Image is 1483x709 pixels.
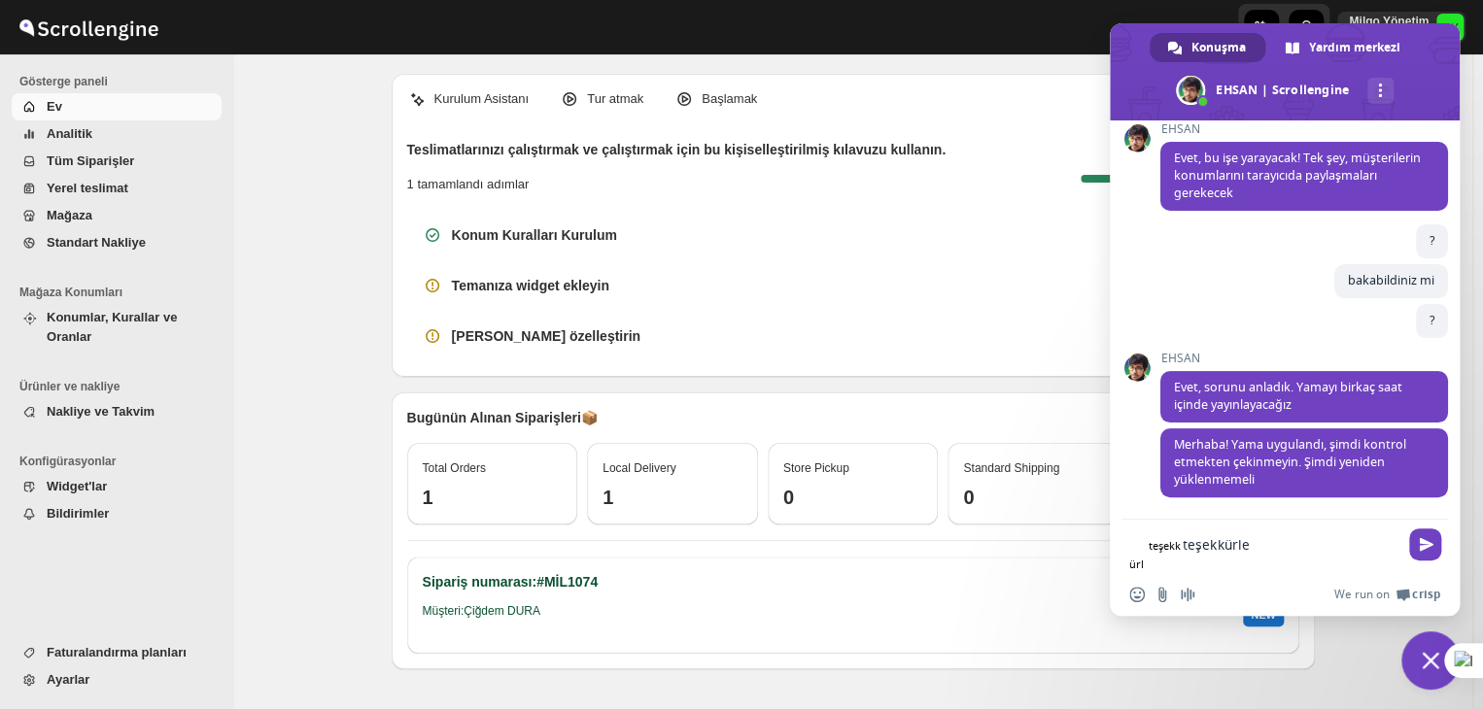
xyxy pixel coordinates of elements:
[1174,379,1402,413] span: Evet, sorunu anladık. Yamayı birkaç saat içinde yayınlayacağız
[47,126,92,141] span: Analitik
[1191,33,1246,62] span: Konuşma
[47,235,146,250] span: Standart Nakliye
[1337,12,1466,43] button: User menu
[12,148,222,175] button: Tüm Siparişler
[783,461,849,475] span: Store Pickup
[1180,587,1195,602] span: Sesli mesaj kaydetme
[783,486,923,509] h3: 0
[12,666,222,693] button: Ayarlar
[12,500,222,527] button: Bildirimler
[423,572,599,591] h2: Sipariş numarası: #MİL1074
[1436,14,1464,41] span: Milgo Yönetim
[1129,587,1145,602] span: Emoji ekle
[1367,78,1394,104] div: Daha fazla kanal
[452,276,609,295] h3: Temanıza widget ekleyin
[16,3,161,51] img: ScrollEngine
[603,486,742,509] h3: 1
[19,379,224,394] span: Ürünler ve nakliye
[47,672,89,687] span: Ayarlar
[1174,150,1421,201] span: Evet, bu işe yarayacak! Tek şey, müşterilerin konumlarını tarayıcıda paylaşmaları gerekecek
[47,153,134,168] span: Tüm Siparişler
[1174,436,1406,488] span: Merhaba! Yama uygulandı, şimdi kontrol etmekten çekinmeyin. Şimdi yeniden yüklenmemeli
[407,140,947,159] h2: Teslimatlarınızı çalıştırmak ve çalıştırmak için bu kişiselleştirilmiş kılavuzu kullanın.
[19,454,224,469] span: Konfigürasyonlar
[19,285,224,300] span: Mağaza Konumları
[603,461,675,475] span: Local Delivery
[423,486,563,509] h3: 1
[47,208,92,222] span: Mağaza
[1267,33,1420,62] div: Yardım merkezi
[587,89,643,109] p: Tur atmak
[423,603,540,626] h6: Müşteri: Çiğdem DURA
[47,506,109,521] span: Bildirimler
[12,473,222,500] button: Widget'lar
[1334,587,1390,602] span: We run on
[1430,312,1434,328] span: ?
[19,74,224,89] span: Gösterge paneli
[1348,272,1434,288] span: bakabildiniz mi
[1349,14,1429,29] p: Milgo Yönetim
[1442,21,1459,33] text: MY
[452,225,617,245] h3: Konum Kuralları Kurulum
[12,120,222,148] button: Analitik
[12,304,222,351] button: Konumlar, Kurallar ve Oranlar
[12,398,222,425] button: Nakliye ve Takvim
[1155,587,1170,602] span: Dosya gönder
[1160,352,1448,365] span: EHSAN
[1412,587,1440,602] span: Crisp
[702,89,757,109] p: Başlamak
[434,89,530,109] p: Kurulum Asistanı
[1309,33,1400,62] span: Yardım merkezi
[963,486,1103,509] h3: 0
[452,326,640,346] h3: [PERSON_NAME] özelleştirin
[1160,122,1448,136] span: EHSAN
[47,479,107,493] span: Widget'lar
[423,461,486,475] span: Total Orders
[1183,536,1397,554] textarea: Mesajınızı yazın...
[407,408,1299,427] p: Bugünün Alınan Siparişleri 📦
[1150,33,1265,62] div: Konuşma
[1334,587,1440,602] a: We run onCrisp
[1401,631,1460,690] div: Sohbeti kapat
[1129,538,1181,571] lt-span: teşekkürl
[1409,528,1441,560] span: Gönder
[963,461,1059,475] span: Standard Shipping
[47,181,128,195] span: Yerel teslimat
[12,639,222,666] button: Faturalandırma planları
[47,645,187,659] span: Faturalandırma planları
[47,404,155,419] span: Nakliye ve Takvim
[407,175,530,194] p: 1 tamamlandı adımlar
[1430,232,1434,249] span: ?
[47,99,62,114] span: Ev
[47,310,177,344] span: Konumlar, Kurallar ve Oranlar
[12,93,222,120] button: Ev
